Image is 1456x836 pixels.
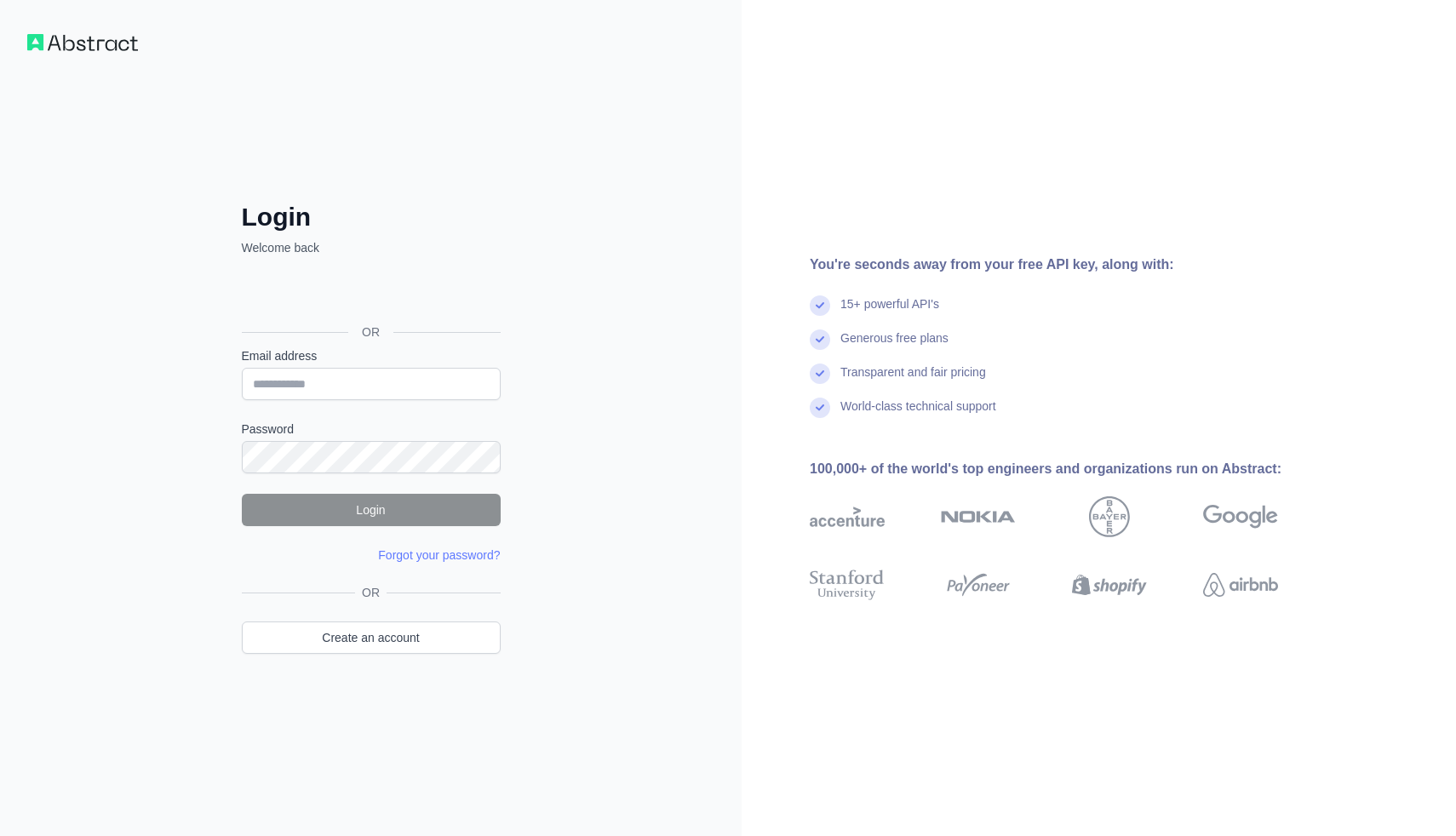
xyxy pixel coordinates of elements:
[348,324,393,341] span: OR
[242,421,501,438] label: Password
[233,275,506,312] iframe: Botón de Acceder con Google
[1203,566,1278,604] img: airbnb
[242,347,501,364] label: Email address
[1072,566,1147,604] img: shopify
[355,584,387,601] span: OR
[840,295,939,329] div: 15+ powerful API's
[242,239,501,256] p: Welcome back
[941,566,1016,604] img: payoneer
[810,496,885,537] img: accenture
[27,34,138,51] img: Workflow
[810,255,1333,275] div: You're seconds away from your free API key, along with:
[810,398,830,418] img: check mark
[810,459,1333,479] div: 100,000+ of the world's top engineers and organizations run on Abstract:
[242,621,501,654] a: Create an account
[1203,496,1278,537] img: google
[378,548,500,562] a: Forgot your password?
[1089,496,1130,537] img: bayer
[242,202,501,232] h2: Login
[810,329,830,350] img: check mark
[840,329,949,364] div: Generous free plans
[840,398,996,432] div: World-class technical support
[810,566,885,604] img: stanford university
[941,496,1016,537] img: nokia
[242,494,501,526] button: Login
[840,364,986,398] div: Transparent and fair pricing
[810,364,830,384] img: check mark
[810,295,830,316] img: check mark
